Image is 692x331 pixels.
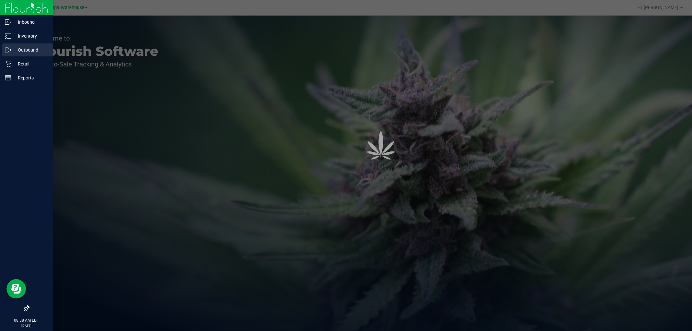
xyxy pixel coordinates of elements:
[11,74,50,82] p: Reports
[5,33,11,39] inline-svg: Inventory
[5,75,11,81] inline-svg: Reports
[5,19,11,25] inline-svg: Inbound
[11,32,50,40] p: Inventory
[5,47,11,53] inline-svg: Outbound
[11,46,50,54] p: Outbound
[11,60,50,68] p: Retail
[6,279,26,299] iframe: Resource center
[5,61,11,67] inline-svg: Retail
[3,317,50,323] p: 08:38 AM EDT
[11,18,50,26] p: Inbound
[3,323,50,328] p: [DATE]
